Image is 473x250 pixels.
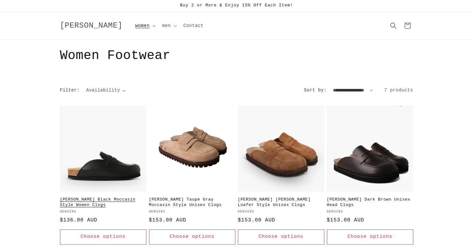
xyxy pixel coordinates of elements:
h2: Filter: [60,87,80,94]
a: Contact [180,19,207,32]
a: [PERSON_NAME] [PERSON_NAME] Loafer Style Unisex Clogs [238,197,324,208]
summary: Search [386,19,400,33]
button: Choose options [149,229,235,245]
span: men [162,23,171,29]
a: [PERSON_NAME] [57,20,125,32]
a: [PERSON_NAME] Dark Brown Unisex Head Clogs [327,197,413,208]
button: Choose options [327,229,413,245]
span: Buy 2 or More & Enjoy 15% Off Each Item! [180,3,293,8]
summary: Availability (0 selected) [86,87,126,94]
span: women [135,23,150,29]
label: Sort by: [304,88,327,93]
summary: women [131,19,158,32]
span: [PERSON_NAME] [60,21,123,30]
h1: Women Footwear [60,47,413,64]
button: Choose options [60,229,146,245]
button: Choose options [238,229,324,245]
summary: men [158,19,180,32]
a: [PERSON_NAME] Black Moccasin Style Women Clogs [60,197,146,208]
span: Contact [183,23,204,29]
span: 7 products [384,88,413,93]
a: [PERSON_NAME] Taupe Gray Moccasin Style Unisex Clogs [149,197,235,208]
span: Availability [86,88,120,93]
